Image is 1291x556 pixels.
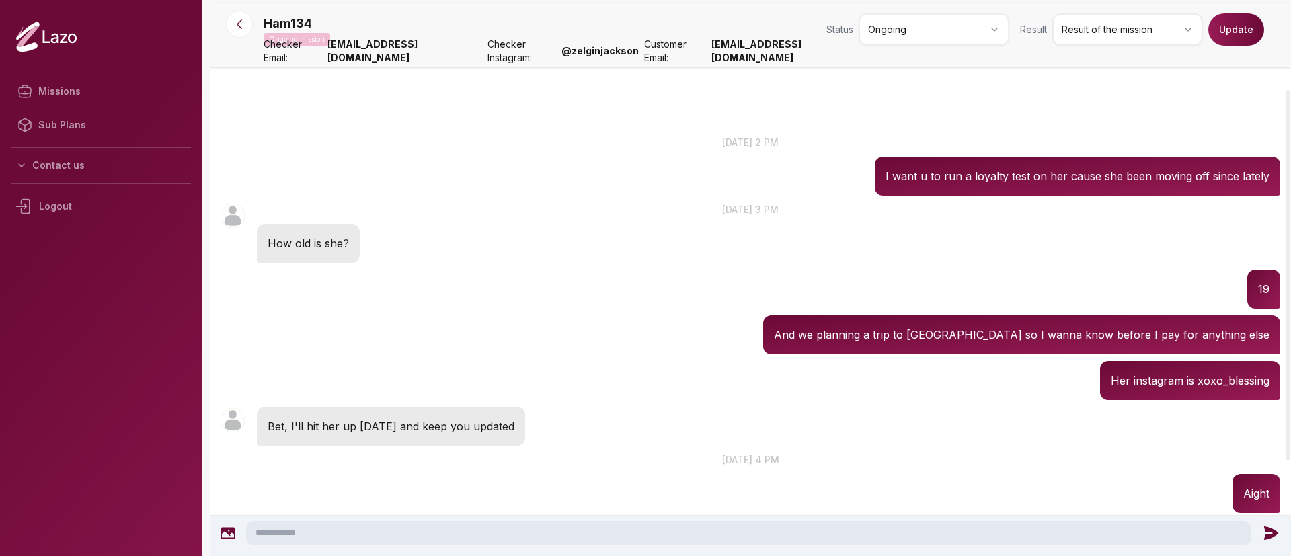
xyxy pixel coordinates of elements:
p: Bet, I'll hit her up [DATE] and keep you updated [268,418,514,435]
strong: [EMAIL_ADDRESS][DOMAIN_NAME] [711,38,866,65]
span: Result [1020,23,1047,36]
span: Checker Instagram: [487,38,556,65]
p: And we planning a trip to [GEOGRAPHIC_DATA] so I wanna know before I pay for anything else [774,326,1269,344]
p: 19 [1258,280,1269,298]
strong: @ zelginjackson [561,44,639,58]
strong: [EMAIL_ADDRESS][DOMAIN_NAME] [327,38,482,65]
p: [DATE] 2 pm [210,135,1291,149]
p: Ham134 [264,14,312,33]
p: How old is she? [268,235,349,252]
p: Her instagram is xoxo_blessing [1111,372,1269,389]
p: I want u to run a loyalty test on her cause she been moving off since lately [886,167,1269,185]
span: Customer Email: [644,38,706,65]
button: Update [1208,13,1264,46]
img: User avatar [221,408,245,432]
p: Ongoing mission [264,33,330,46]
a: Sub Plans [11,108,191,142]
p: [DATE] 4 pm [210,452,1291,467]
div: Logout [11,189,191,224]
span: Checker Email: [264,38,322,65]
p: Aight [1243,485,1269,502]
button: Contact us [11,153,191,177]
a: Missions [11,75,191,108]
p: [DATE] 3 pm [210,202,1291,216]
span: Status [826,23,853,36]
